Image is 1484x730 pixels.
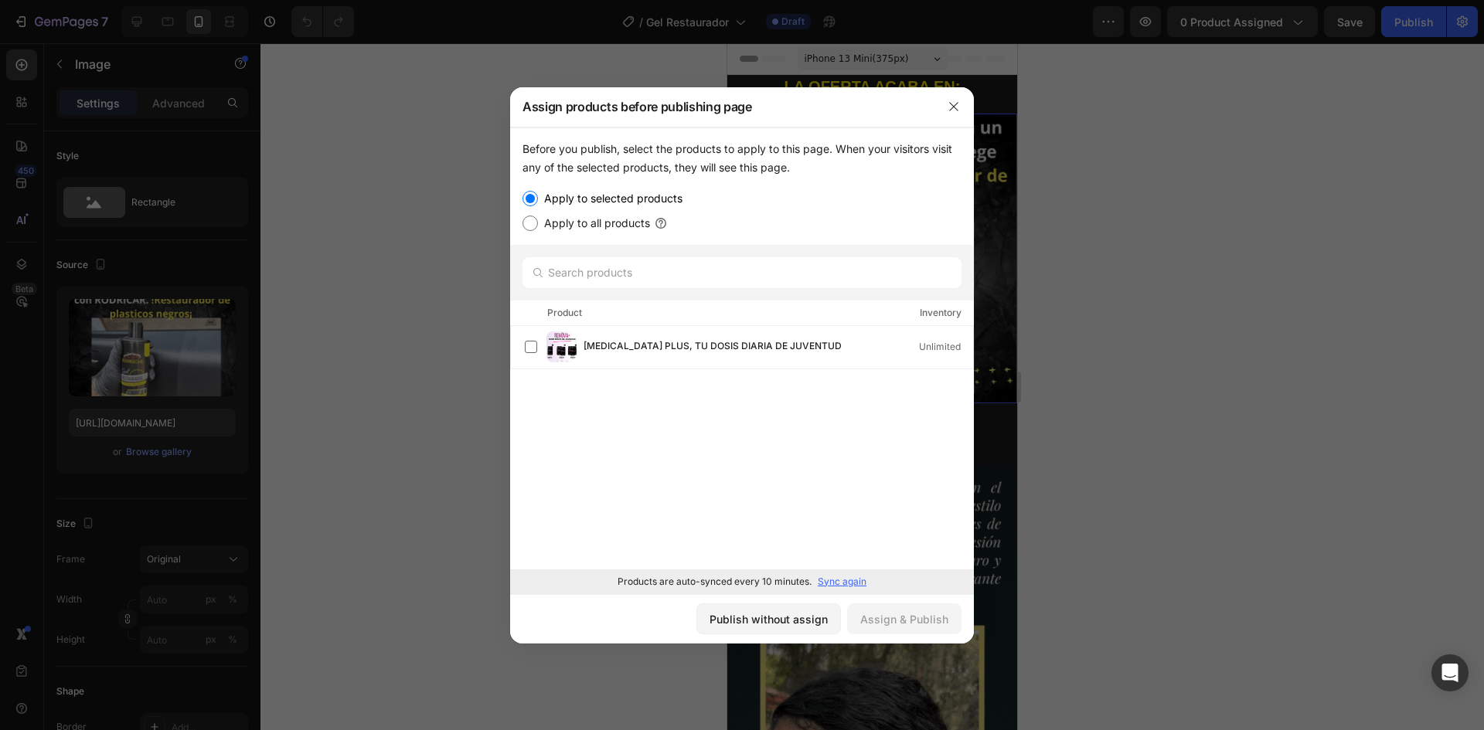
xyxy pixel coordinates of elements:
[57,35,233,52] strong: LA OFERTA ACABA EN:
[510,127,974,594] div: />
[1431,654,1469,691] div: Open Intercom Messenger
[710,611,828,627] div: Publish without assign
[59,394,231,409] span: Publish the page to see the content.
[818,575,866,589] p: Sync again
[158,55,171,70] div: 43
[919,339,973,355] div: Unlimited
[77,8,182,23] span: iPhone 13 Mini ( 375 px)
[547,305,582,321] div: Product
[59,372,231,391] span: Custom Code
[696,603,841,634] button: Publish without assign
[538,214,650,233] label: Apply to all products
[847,603,962,634] button: Assign & Publish
[584,338,842,355] span: [MEDICAL_DATA] PLUS, TU DOSIS DIARIA DE JUVENTUD
[510,87,934,127] div: Assign products before publishing page
[522,257,962,288] input: Search products
[119,55,132,70] div: 03
[860,611,948,627] div: Assign & Publish
[618,575,812,589] p: Products are auto-synced every 10 minutes.
[19,79,53,93] div: Image
[138,55,151,70] div: 29
[522,140,962,177] div: Before you publish, select the products to apply to this page. When your visitors visit any of th...
[538,189,682,208] label: Apply to selected products
[920,305,962,321] div: Inventory
[546,331,577,362] img: product-img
